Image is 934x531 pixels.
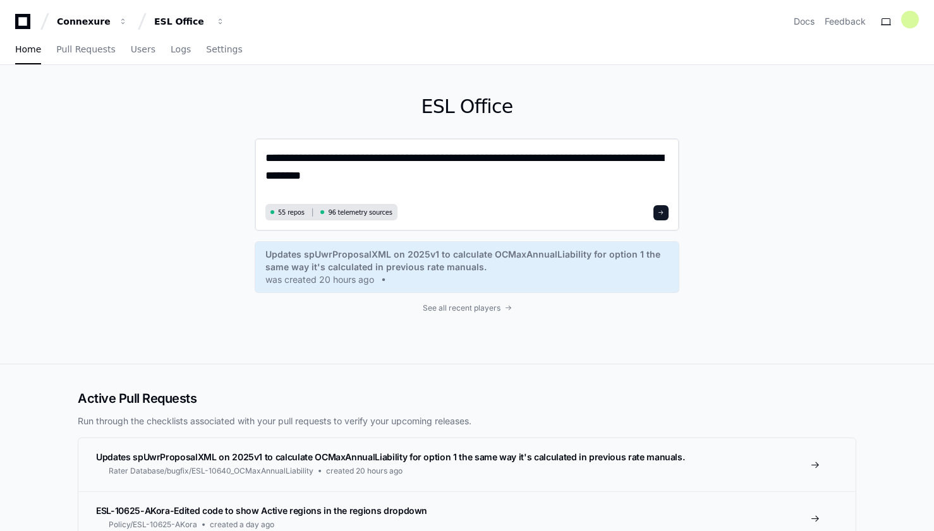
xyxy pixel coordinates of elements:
span: Policy/ESL-10625-AKora [109,520,197,530]
h1: ESL Office [255,95,679,118]
span: See all recent players [423,303,500,313]
span: Users [131,45,155,53]
a: Logs [171,35,191,64]
a: Updates spUwrProposalXML on 2025v1 to calculate OCMaxAnnualLiability for option 1 the same way it... [78,438,856,491]
span: Updates spUwrProposalXML on 2025v1 to calculate OCMaxAnnualLiability for option 1 the same way it... [265,248,669,273]
a: Docs [794,15,815,28]
span: 96 telemetry sources [328,208,392,217]
span: ESL-10625-AKora-Edited code to show Active regions in the regions dropdown [96,505,427,516]
span: Logs [171,45,191,53]
a: Pull Requests [56,35,115,64]
a: Home [15,35,41,64]
span: was created 20 hours ago [265,273,374,286]
span: Pull Requests [56,45,115,53]
span: Updates spUwrProposalXML on 2025v1 to calculate OCMaxAnnualLiability for option 1 the same way it... [96,451,684,462]
div: ESL Office [154,15,209,28]
span: 55 repos [278,208,305,217]
button: ESL Office [149,10,230,33]
p: Run through the checklists associated with your pull requests to verify your upcoming releases. [78,415,856,427]
a: See all recent players [255,303,679,313]
a: Settings [206,35,242,64]
span: Rater Database/bugfix/ESL-10640_OCMaxAnnualLiability [109,466,313,476]
button: Connexure [52,10,133,33]
a: Updates spUwrProposalXML on 2025v1 to calculate OCMaxAnnualLiability for option 1 the same way it... [265,248,669,286]
span: created 20 hours ago [326,466,403,476]
div: Connexure [57,15,111,28]
button: Feedback [825,15,866,28]
span: created a day ago [210,520,274,530]
span: Home [15,45,41,53]
h2: Active Pull Requests [78,390,856,407]
a: Users [131,35,155,64]
span: Settings [206,45,242,53]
